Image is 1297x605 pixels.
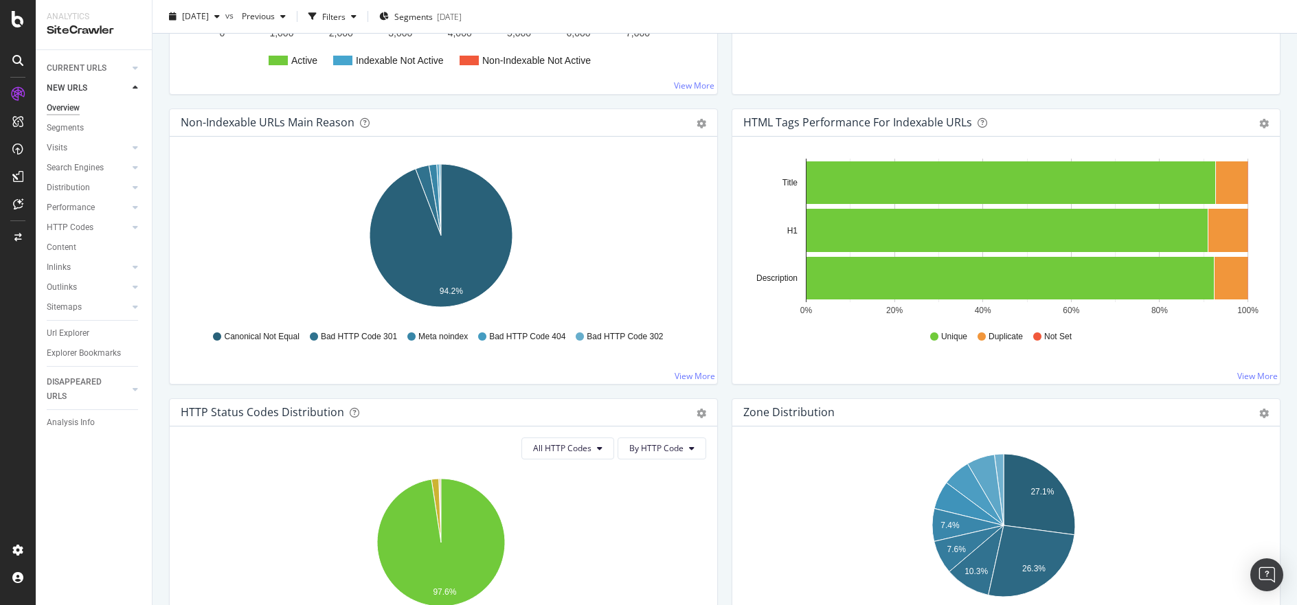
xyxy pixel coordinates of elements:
div: Segments [47,121,84,135]
div: Sitemaps [47,300,82,315]
div: Analytics [47,11,141,23]
a: Overview [47,101,142,115]
a: Segments [47,121,142,135]
a: View More [1237,370,1278,382]
div: Zone Distribution [743,405,835,419]
div: Filters [322,10,346,22]
span: Canonical Not Equal [224,331,299,343]
a: Content [47,240,142,255]
text: Description [756,273,798,283]
span: vs [225,9,236,21]
div: Distribution [47,181,90,195]
span: Meta noindex [418,331,468,343]
button: Segments[DATE] [374,5,467,27]
div: HTTP Status Codes Distribution [181,405,344,419]
div: gear [1259,409,1269,418]
a: CURRENT URLS [47,61,128,76]
span: 2025 Sep. 17th [182,10,209,22]
div: Performance [47,201,95,215]
div: HTTP Codes [47,220,93,235]
text: 4,000 [448,27,472,38]
text: 7.6% [947,545,967,554]
span: Bad HTTP Code 301 [321,331,397,343]
a: Performance [47,201,128,215]
text: 60% [1063,306,1079,315]
text: 26.3% [1022,564,1046,573]
svg: A chart. [181,159,701,318]
a: View More [674,80,714,91]
span: Duplicate [989,331,1023,343]
a: Visits [47,141,128,155]
text: 3,000 [388,27,412,38]
div: Content [47,240,76,255]
div: Overview [47,101,80,115]
div: [DATE] [437,10,462,22]
div: DISAPPEARED URLS [47,375,116,404]
a: Outlinks [47,280,128,295]
text: 80% [1151,306,1168,315]
text: Title [782,178,798,187]
a: NEW URLS [47,81,128,95]
text: 100% [1237,306,1259,315]
text: 27.1% [1030,487,1054,496]
a: Inlinks [47,260,128,275]
span: Bad HTTP Code 302 [587,331,663,343]
text: 10.3% [965,567,988,576]
button: Previous [236,5,291,27]
a: Analysis Info [47,415,142,430]
span: All HTTP Codes [533,442,591,454]
svg: A chart. [743,159,1264,318]
text: 94.2% [440,286,463,295]
text: 0% [800,306,813,315]
div: Visits [47,141,67,155]
div: Analysis Info [47,415,95,430]
a: Url Explorer [47,326,142,341]
div: Outlinks [47,280,77,295]
button: By HTTP Code [618,437,706,459]
text: 1,000 [269,27,293,38]
text: 2,000 [329,27,353,38]
div: SiteCrawler [47,23,141,38]
text: Non-Indexable Not Active [482,55,591,66]
button: All HTTP Codes [521,437,614,459]
text: 0 [220,27,225,38]
text: 40% [975,306,991,315]
text: 6,000 [567,27,591,38]
text: H1 [787,226,798,236]
div: Non-Indexable URLs Main Reason [181,115,354,129]
a: Sitemaps [47,300,128,315]
div: CURRENT URLS [47,61,106,76]
a: DISAPPEARED URLS [47,375,128,404]
text: 7.4% [940,521,960,530]
div: NEW URLS [47,81,87,95]
span: Not Set [1044,331,1072,343]
button: [DATE] [163,5,225,27]
span: Segments [394,10,433,22]
div: HTML Tags Performance for Indexable URLs [743,115,972,129]
div: Search Engines [47,161,104,175]
text: 20% [886,306,903,315]
a: View More [675,370,715,382]
a: Search Engines [47,161,128,175]
text: Active [291,55,317,66]
span: Unique [941,331,967,343]
div: gear [697,409,706,418]
span: By HTTP Code [629,442,684,454]
a: Explorer Bookmarks [47,346,142,361]
div: gear [697,119,706,128]
text: 97.6% [433,587,456,597]
a: HTTP Codes [47,220,128,235]
span: Previous [236,10,275,22]
div: Inlinks [47,260,71,275]
text: 7,000 [626,27,650,38]
text: 5,000 [507,27,531,38]
text: Indexable Not Active [356,55,444,66]
button: Filters [303,5,362,27]
div: gear [1259,119,1269,128]
a: Distribution [47,181,128,195]
span: Bad HTTP Code 404 [489,331,565,343]
div: Explorer Bookmarks [47,346,121,361]
div: Open Intercom Messenger [1250,558,1283,591]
